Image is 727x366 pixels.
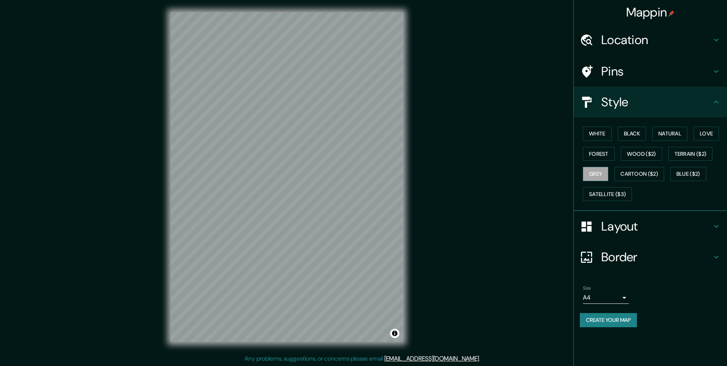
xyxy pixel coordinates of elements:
button: Love [694,127,719,141]
button: Forest [583,147,615,161]
h4: Style [601,94,712,110]
div: Border [574,242,727,272]
h4: Layout [601,219,712,234]
button: Natural [652,127,688,141]
p: Any problems, suggestions, or concerns please email . [245,354,480,363]
button: Grey [583,167,608,181]
button: Cartoon ($2) [614,167,664,181]
button: Blue ($2) [670,167,706,181]
h4: Location [601,32,712,48]
button: Create your map [580,313,637,327]
button: White [583,127,612,141]
div: Location [574,25,727,55]
button: Satellite ($3) [583,187,632,201]
h4: Mappin [626,5,675,20]
a: [EMAIL_ADDRESS][DOMAIN_NAME] [384,354,479,363]
div: Layout [574,211,727,242]
button: Black [618,127,647,141]
img: pin-icon.png [668,10,674,16]
iframe: Help widget launcher [659,336,719,358]
div: A4 [583,292,629,304]
button: Wood ($2) [621,147,662,161]
h4: Pins [601,64,712,79]
h4: Border [601,249,712,265]
button: Toggle attribution [390,329,399,338]
label: Size [583,285,591,292]
div: . [481,354,483,363]
button: Terrain ($2) [668,147,713,161]
div: . [480,354,481,363]
canvas: Map [171,12,403,342]
div: Style [574,87,727,117]
div: Pins [574,56,727,87]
